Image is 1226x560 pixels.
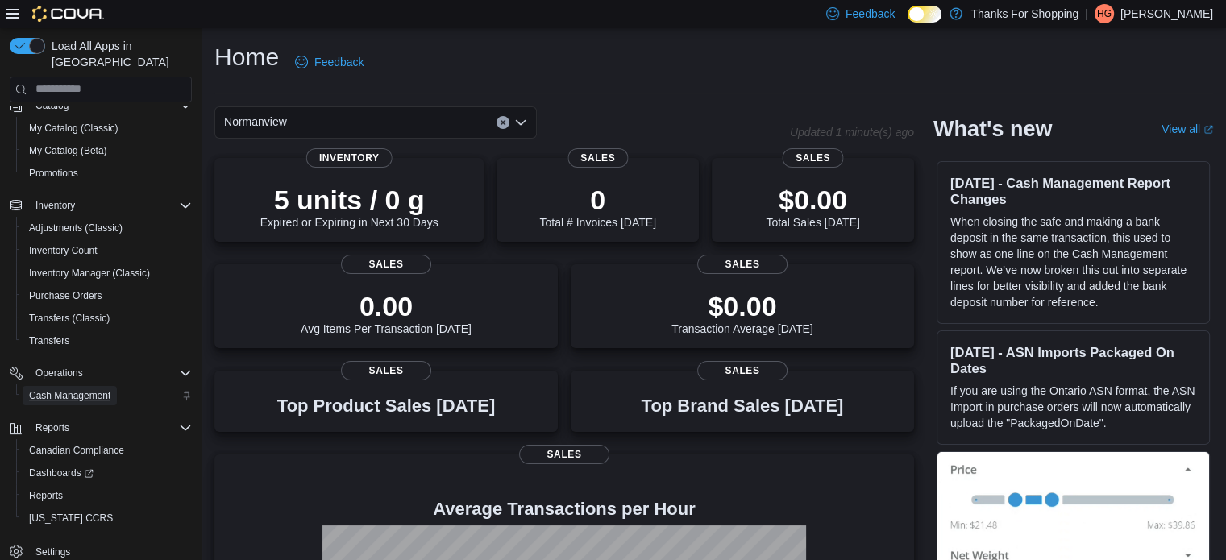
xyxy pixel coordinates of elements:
[301,290,472,322] p: 0.00
[35,367,83,380] span: Operations
[766,184,859,229] div: Total Sales [DATE]
[29,244,98,257] span: Inventory Count
[29,467,94,479] span: Dashboards
[950,175,1196,207] h3: [DATE] - Cash Management Report Changes
[306,148,393,168] span: Inventory
[23,286,109,305] a: Purchase Orders
[519,445,609,464] span: Sales
[23,331,76,351] a: Transfers
[1095,4,1114,23] div: H Griffin
[539,184,655,216] p: 0
[29,312,110,325] span: Transfers (Classic)
[214,41,279,73] h1: Home
[16,284,198,307] button: Purchase Orders
[29,334,69,347] span: Transfers
[35,199,75,212] span: Inventory
[16,162,198,185] button: Promotions
[539,184,655,229] div: Total # Invoices [DATE]
[29,418,76,438] button: Reports
[341,255,431,274] span: Sales
[23,463,192,483] span: Dashboards
[16,117,198,139] button: My Catalog (Classic)
[16,439,198,462] button: Canadian Compliance
[29,444,124,457] span: Canadian Compliance
[950,214,1196,310] p: When closing the safe and making a bank deposit in the same transaction, this used to show as one...
[32,6,104,22] img: Cova
[1162,122,1213,135] a: View allExternal link
[35,545,70,558] span: Settings
[16,239,198,262] button: Inventory Count
[29,389,110,402] span: Cash Management
[567,148,628,168] span: Sales
[1203,125,1213,135] svg: External link
[29,363,192,383] span: Operations
[23,441,131,460] a: Canadian Compliance
[23,486,69,505] a: Reports
[45,38,192,70] span: Load All Apps in [GEOGRAPHIC_DATA]
[314,54,364,70] span: Feedback
[23,486,192,505] span: Reports
[23,218,192,238] span: Adjustments (Classic)
[766,184,859,216] p: $0.00
[23,309,192,328] span: Transfers (Classic)
[497,116,509,129] button: Clear input
[23,118,192,138] span: My Catalog (Classic)
[950,344,1196,376] h3: [DATE] - ASN Imports Packaged On Dates
[3,94,198,117] button: Catalog
[23,241,104,260] a: Inventory Count
[23,286,192,305] span: Purchase Orders
[23,508,119,528] a: [US_STATE] CCRS
[224,112,287,131] span: Normanview
[29,144,107,157] span: My Catalog (Beta)
[23,164,85,183] a: Promotions
[1085,4,1088,23] p: |
[35,421,69,434] span: Reports
[16,462,198,484] a: Dashboards
[260,184,438,216] p: 5 units / 0 g
[3,417,198,439] button: Reports
[16,262,198,284] button: Inventory Manager (Classic)
[23,241,192,260] span: Inventory Count
[23,141,192,160] span: My Catalog (Beta)
[23,164,192,183] span: Promotions
[790,126,914,139] p: Updated 1 minute(s) ago
[3,194,198,217] button: Inventory
[697,361,788,380] span: Sales
[970,4,1078,23] p: Thanks For Shopping
[671,290,813,335] div: Transaction Average [DATE]
[16,139,198,162] button: My Catalog (Beta)
[29,489,63,502] span: Reports
[1097,4,1112,23] span: HG
[29,289,102,302] span: Purchase Orders
[846,6,895,22] span: Feedback
[23,263,192,283] span: Inventory Manager (Classic)
[29,267,150,280] span: Inventory Manager (Classic)
[301,290,472,335] div: Avg Items Per Transaction [DATE]
[29,167,78,180] span: Promotions
[29,222,123,234] span: Adjustments (Classic)
[260,184,438,229] div: Expired or Expiring in Next 30 Days
[3,362,198,384] button: Operations
[16,307,198,330] button: Transfers (Classic)
[29,363,89,383] button: Operations
[642,396,844,416] h3: Top Brand Sales [DATE]
[933,116,1052,142] h2: What's new
[16,217,198,239] button: Adjustments (Classic)
[23,386,117,405] a: Cash Management
[23,218,129,238] a: Adjustments (Classic)
[35,99,69,112] span: Catalog
[289,46,370,78] a: Feedback
[23,141,114,160] a: My Catalog (Beta)
[23,441,192,460] span: Canadian Compliance
[671,290,813,322] p: $0.00
[1120,4,1213,23] p: [PERSON_NAME]
[29,196,192,215] span: Inventory
[29,96,75,115] button: Catalog
[514,116,527,129] button: Open list of options
[341,361,431,380] span: Sales
[16,330,198,352] button: Transfers
[23,386,192,405] span: Cash Management
[950,383,1196,431] p: If you are using the Ontario ASN format, the ASN Import in purchase orders will now automatically...
[23,463,100,483] a: Dashboards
